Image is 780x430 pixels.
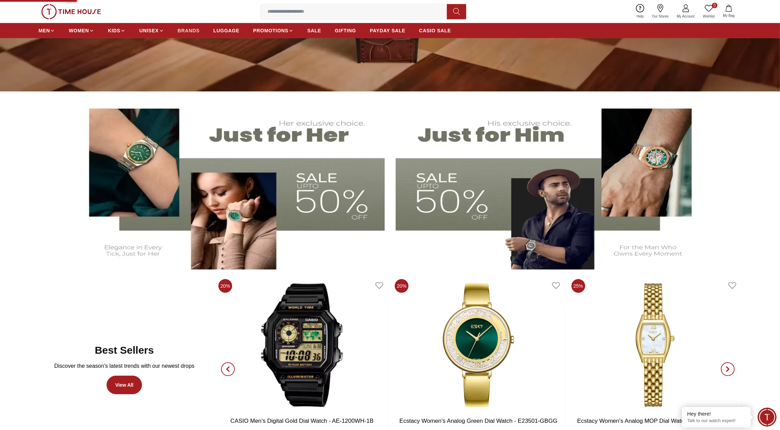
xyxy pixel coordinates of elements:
span: Help [634,14,647,19]
a: PAYDAY SALE [370,24,405,37]
div: Hey there! [687,410,746,417]
a: 0Wishlist [699,3,719,20]
span: Our Stores [649,14,671,19]
img: Women's Watches Banner [77,98,385,269]
button: My Bag [719,3,739,20]
span: SALE [307,27,321,34]
p: Discover the season’s latest trends with our newest drops [54,362,195,370]
span: LUGGAGE [213,27,240,34]
a: Help [633,3,648,20]
span: WOMEN [69,27,89,34]
span: CASIO SALE [419,27,451,34]
a: CASIO Men's Digital Gold Dial Watch - AE-1200WH-1B [230,418,373,424]
span: 20% [395,279,409,293]
h2: Best Sellers [95,344,154,356]
a: UNISEX [139,24,164,37]
div: Chat Widget [758,408,777,427]
img: Ecstacy Women's Analog MOP Dial Watch - E25501-GBGM [569,276,741,414]
a: LUGGAGE [213,24,240,37]
span: GIFTING [335,27,356,34]
span: Wishlist [700,14,717,19]
img: ... [41,4,101,19]
a: MEN [39,24,55,37]
a: PROMOTIONS [253,24,294,37]
a: GIFTING [335,24,356,37]
span: MEN [39,27,50,34]
img: Ecstacy Women's Analog Green Dial Watch - E23501-GBGG [392,276,565,414]
span: 25% [571,279,585,293]
p: Talk to our watch expert! [687,418,746,424]
a: KIDS [108,24,125,37]
a: View All [107,376,142,394]
span: PAYDAY SALE [370,27,405,34]
span: KIDS [108,27,120,34]
span: UNISEX [139,27,158,34]
a: BRANDS [178,24,200,37]
span: BRANDS [178,27,200,34]
span: My Account [674,14,697,19]
a: CASIO SALE [419,24,451,37]
span: My Bag [720,13,737,18]
a: Our Stores [648,3,673,20]
a: Ecstacy Women's Analog MOP Dial Watch - E25501-GBGM [577,418,733,424]
a: Ecstacy Women's Analog Green Dial Watch - E23501-GBGG [399,418,558,424]
img: CASIO Men's Digital Gold Dial Watch - AE-1200WH-1B [216,276,388,414]
span: 0 [712,3,717,8]
img: Men's Watches Banner [396,98,704,269]
a: WOMEN [69,24,94,37]
span: PROMOTIONS [253,27,288,34]
a: SALE [307,24,321,37]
